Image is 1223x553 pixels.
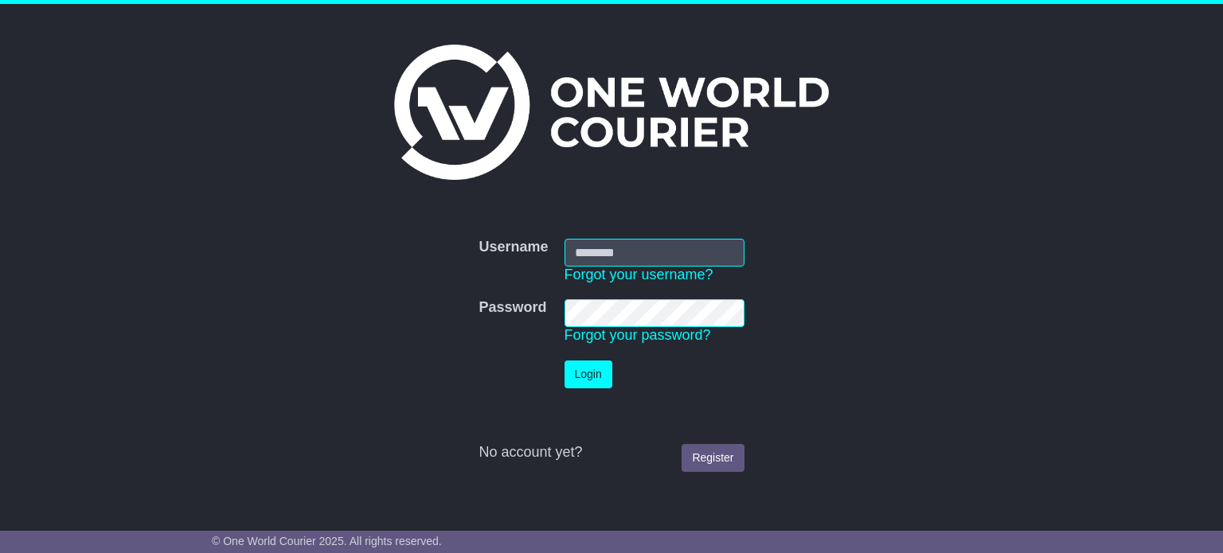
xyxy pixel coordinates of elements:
[565,360,612,388] button: Login
[682,444,744,472] a: Register
[479,239,548,256] label: Username
[565,267,713,282] a: Forgot your username?
[212,535,442,547] span: © One World Courier 2025. All rights reserved.
[479,299,546,317] label: Password
[565,327,711,343] a: Forgot your password?
[394,45,829,180] img: One World
[479,444,744,461] div: No account yet?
